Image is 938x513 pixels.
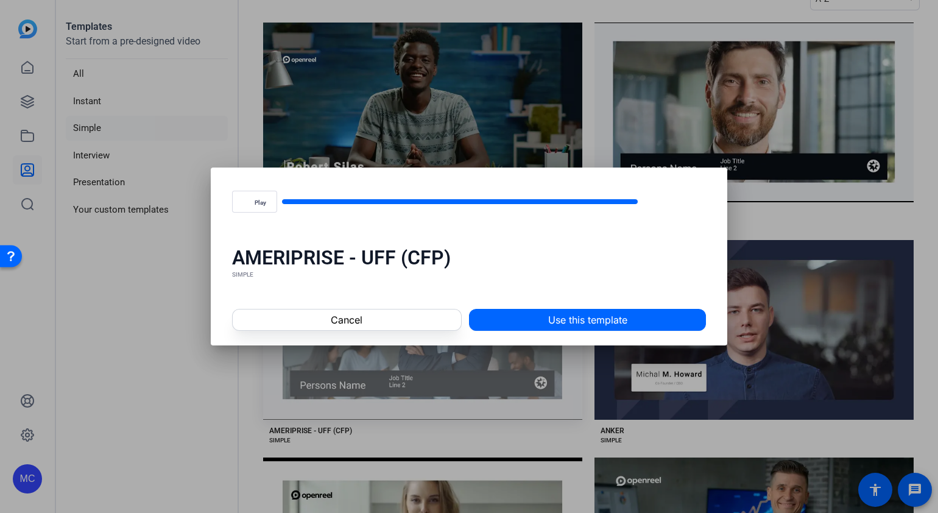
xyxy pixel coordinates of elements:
button: Mute [643,187,672,216]
span: Use this template [548,313,627,327]
span: Play [255,199,266,207]
span: Cancel [331,313,362,327]
div: AMERIPRISE - UFF (CFP) [232,246,707,270]
button: Use this template [469,309,706,331]
div: SIMPLE [232,270,707,280]
button: Cancel [232,309,462,331]
button: Fullscreen [677,187,706,216]
button: Play [232,191,277,213]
